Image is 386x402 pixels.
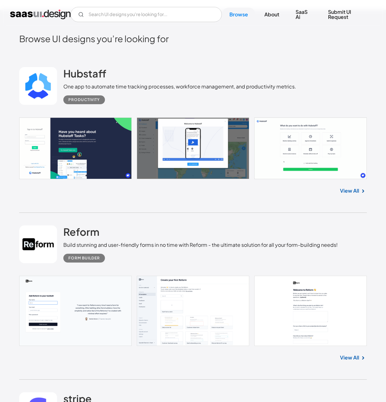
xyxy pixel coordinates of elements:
[257,8,287,21] a: About
[340,187,359,195] a: View All
[63,241,338,249] div: Build stunning and user-friendly forms in no time with Reform - the ultimate solution for all you...
[68,254,100,262] div: Form Builder
[10,9,71,20] a: home
[63,83,296,90] div: One app to automate time tracking processes, workforce management, and productivity metrics.
[320,5,376,24] a: Submit UI Request
[340,354,359,361] a: View All
[68,96,100,104] div: Productivity
[288,5,319,24] a: SaaS Ai
[222,8,256,21] a: Browse
[63,225,99,241] a: Reform
[63,67,106,80] h2: Hubstaff
[19,33,367,44] h2: Browse UI designs you’re looking for
[71,7,222,22] input: Search UI designs you're looking for...
[63,225,99,238] h2: Reform
[71,7,222,22] form: Email Form
[63,67,106,83] a: Hubstaff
